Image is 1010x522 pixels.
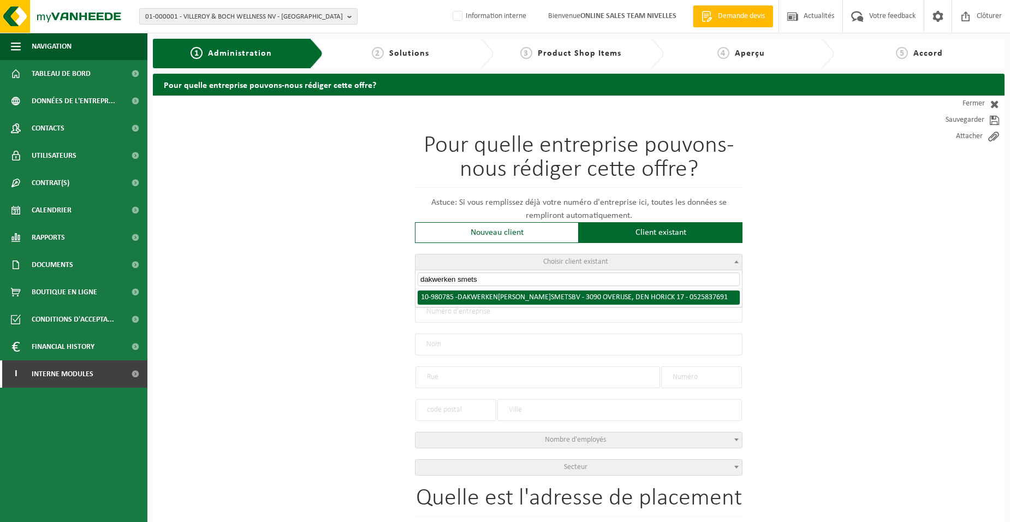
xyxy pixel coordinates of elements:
[906,128,1005,145] a: Attacher
[497,399,742,421] input: Ville
[145,9,343,25] span: 01-000001 - VILLEROY & BOCH WELLNESS NV - [GEOGRAPHIC_DATA]
[906,112,1005,128] a: Sauvegarder
[467,293,498,301] span: KWERKEN
[458,293,498,301] span: DA
[840,47,999,60] a: 5Accord
[153,74,1005,95] h2: Pour quelle entreprise pouvons-nous rédiger cette offre?
[32,60,91,87] span: Tableau de bord
[499,47,642,60] a: 3Product Shop Items
[450,8,526,25] label: Information interne
[139,8,358,25] button: 01-000001 - VILLEROY & BOCH WELLNESS NV - [GEOGRAPHIC_DATA]
[32,251,73,278] span: Documents
[538,49,621,58] span: Product Shop Items
[32,224,65,251] span: Rapports
[32,197,72,224] span: Calendrier
[32,333,94,360] span: Financial History
[389,49,429,58] span: Solutions
[415,399,496,421] input: code postal
[32,33,72,60] span: Navigation
[896,47,908,59] span: 5
[913,49,943,58] span: Accord
[693,5,773,27] a: Demande devis
[415,196,742,222] p: Astuce: Si vous remplissez déjà votre numéro d'entreprise ici, toutes les données se rempliront a...
[208,49,272,58] span: Administration
[564,463,587,471] span: Secteur
[11,360,21,388] span: I
[32,142,76,169] span: Utilisateurs
[32,278,97,306] span: Boutique en ligne
[418,290,740,305] li: 10-980785 - [PERSON_NAME] BV - 3090 OVERIJSE, DEN HORICK 17 - 0525837691
[415,366,660,388] input: Rue
[415,134,742,188] h1: Pour quelle entreprise pouvons-nous rédiger cette offre?
[669,47,812,60] a: 4Aperçu
[543,258,608,266] span: Choisir client existant
[545,436,606,444] span: Nombre d'employés
[32,306,114,333] span: Conditions d'accepta...
[32,169,69,197] span: Contrat(s)
[715,11,768,22] span: Demande devis
[372,47,384,59] span: 2
[561,293,572,301] span: ETS
[906,96,1005,112] a: Fermer
[551,293,572,301] span: SM
[661,366,742,388] input: Numéro
[191,47,203,59] span: 1
[735,49,765,58] span: Aperçu
[415,334,742,355] input: Nom
[520,47,532,59] span: 3
[329,47,472,60] a: 2Solutions
[32,115,64,142] span: Contacts
[161,47,301,60] a: 1Administration
[717,47,729,59] span: 4
[32,87,115,115] span: Données de l'entrepr...
[579,222,742,243] div: Client existant
[415,222,579,243] div: Nouveau client
[415,487,742,517] h1: Quelle est l'adresse de placement
[32,360,93,388] span: Interne modules
[580,12,676,20] strong: ONLINE SALES TEAM NIVELLES
[415,301,742,323] input: Numéro d'entreprise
